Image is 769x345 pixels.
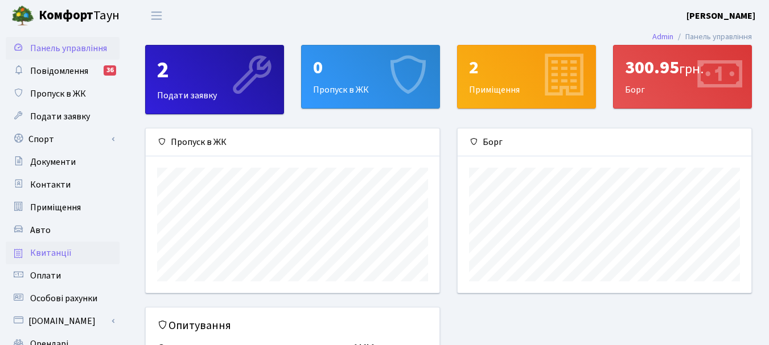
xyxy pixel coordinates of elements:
[6,151,120,173] a: Документи
[104,65,116,76] div: 36
[30,247,72,259] span: Квитанції
[39,6,120,26] span: Таун
[30,224,51,236] span: Авто
[6,60,120,82] a: Повідомлення36
[6,82,120,105] a: Пропуск в ЖК
[30,110,90,123] span: Подати заявку
[11,5,34,27] img: logo.png
[30,178,71,191] span: Контакти
[635,25,769,49] nav: breadcrumb
[146,45,283,114] div: Подати заявку
[6,310,120,332] a: [DOMAIN_NAME]
[458,128,751,156] div: Борг
[6,287,120,310] a: Особові рахунки
[30,292,97,305] span: Особові рахунки
[652,31,673,43] a: Admin
[625,57,740,78] div: 300.95
[30,42,107,55] span: Панель управління
[142,6,171,25] button: Переключити навігацію
[686,10,755,22] b: [PERSON_NAME]
[302,45,439,108] div: Пропуск в ЖК
[157,319,428,332] h5: Опитування
[6,173,120,196] a: Контакти
[39,6,93,24] b: Комфорт
[686,9,755,23] a: [PERSON_NAME]
[30,65,88,77] span: Повідомлення
[457,45,596,109] a: 2Приміщення
[6,264,120,287] a: Оплати
[30,201,81,214] span: Приміщення
[301,45,440,109] a: 0Пропуск в ЖК
[6,242,120,264] a: Квитанції
[146,128,439,156] div: Пропуск в ЖК
[30,88,86,100] span: Пропуск в ЖК
[6,196,120,219] a: Приміщення
[458,45,595,108] div: Приміщення
[6,219,120,242] a: Авто
[679,59,704,79] span: грн.
[157,57,272,84] div: 2
[145,45,284,114] a: 2Подати заявку
[469,57,584,78] div: 2
[673,31,752,43] li: Панель управління
[30,156,76,168] span: Документи
[6,105,120,128] a: Подати заявку
[30,269,61,282] span: Оплати
[6,128,120,151] a: Спорт
[313,57,428,78] div: 0
[6,37,120,60] a: Панель управління
[614,45,751,108] div: Борг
